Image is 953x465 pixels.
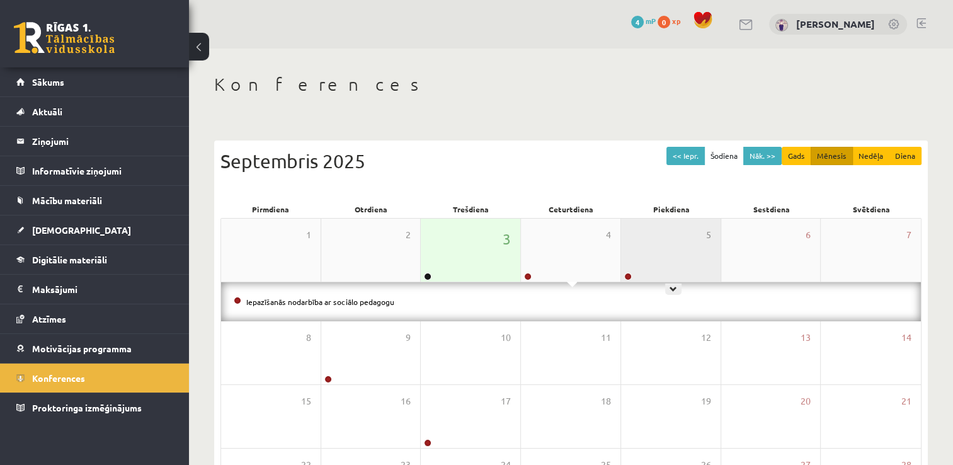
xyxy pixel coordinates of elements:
[606,228,611,242] span: 4
[501,394,511,408] span: 17
[16,186,173,215] a: Mācību materiāli
[32,156,173,185] legend: Informatīvie ziņojumi
[16,304,173,333] a: Atzīmes
[775,19,788,32] img: Aļona Girse
[666,147,705,165] button: << Iepr.
[658,16,687,26] a: 0 xp
[743,147,782,165] button: Nāk. >>
[806,228,811,242] span: 6
[16,127,173,156] a: Ziņojumi
[16,97,173,126] a: Aktuāli
[32,254,107,265] span: Digitālie materiāli
[246,297,394,307] a: Iepazīšanās nodarbība ar sociālo pedagogu
[32,372,85,384] span: Konferences
[503,228,511,250] span: 3
[32,224,131,236] span: [DEMOGRAPHIC_DATA]
[621,200,721,218] div: Piekdiena
[306,331,311,345] span: 8
[721,200,821,218] div: Sestdiena
[704,147,744,165] button: Šodiena
[811,147,853,165] button: Mēnesis
[501,331,511,345] span: 10
[32,313,66,324] span: Atzīmes
[601,394,611,408] span: 18
[16,364,173,393] a: Konferences
[16,67,173,96] a: Sākums
[16,393,173,422] a: Proktoringa izmēģinājums
[801,394,811,408] span: 20
[672,16,680,26] span: xp
[321,200,421,218] div: Otrdiena
[220,200,321,218] div: Pirmdiena
[906,228,911,242] span: 7
[16,334,173,363] a: Motivācijas programma
[901,331,911,345] span: 14
[32,127,173,156] legend: Ziņojumi
[32,195,102,206] span: Mācību materiāli
[852,147,889,165] button: Nedēļa
[701,394,711,408] span: 19
[406,228,411,242] span: 2
[214,74,928,95] h1: Konferences
[16,275,173,304] a: Maksājumi
[406,331,411,345] span: 9
[631,16,656,26] a: 4 mP
[421,200,521,218] div: Trešdiena
[32,402,142,413] span: Proktoringa izmēģinājums
[601,331,611,345] span: 11
[901,394,911,408] span: 21
[32,106,62,117] span: Aktuāli
[16,245,173,274] a: Digitālie materiāli
[306,228,311,242] span: 1
[796,18,875,30] a: [PERSON_NAME]
[782,147,811,165] button: Gads
[701,331,711,345] span: 12
[16,156,173,185] a: Informatīvie ziņojumi
[646,16,656,26] span: mP
[889,147,922,165] button: Diena
[821,200,922,218] div: Svētdiena
[32,343,132,354] span: Motivācijas programma
[14,22,115,54] a: Rīgas 1. Tālmācības vidusskola
[658,16,670,28] span: 0
[32,76,64,88] span: Sākums
[301,394,311,408] span: 15
[521,200,621,218] div: Ceturtdiena
[401,394,411,408] span: 16
[801,331,811,345] span: 13
[16,215,173,244] a: [DEMOGRAPHIC_DATA]
[220,147,922,175] div: Septembris 2025
[32,275,173,304] legend: Maksājumi
[706,228,711,242] span: 5
[631,16,644,28] span: 4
